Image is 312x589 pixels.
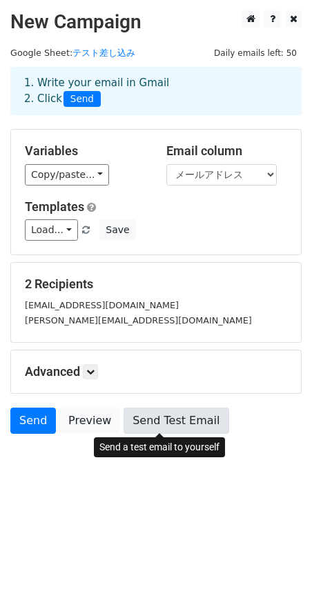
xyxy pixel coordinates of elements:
[25,277,287,292] h5: 2 Recipients
[25,199,84,214] a: Templates
[25,143,146,159] h5: Variables
[14,75,298,107] div: 1. Write your email in Gmail 2. Click
[99,219,135,241] button: Save
[10,408,56,434] a: Send
[243,523,312,589] div: チャットウィジェット
[25,315,252,326] small: [PERSON_NAME][EMAIL_ADDRESS][DOMAIN_NAME]
[166,143,287,159] h5: Email column
[25,164,109,186] a: Copy/paste...
[94,437,225,457] div: Send a test email to yourself
[72,48,135,58] a: テスト差し込み
[209,48,302,58] a: Daily emails left: 50
[209,46,302,61] span: Daily emails left: 50
[59,408,120,434] a: Preview
[64,91,101,108] span: Send
[25,219,78,241] a: Load...
[124,408,228,434] a: Send Test Email
[25,300,179,310] small: [EMAIL_ADDRESS][DOMAIN_NAME]
[25,364,287,379] h5: Advanced
[10,10,302,34] h2: New Campaign
[243,523,312,589] iframe: Chat Widget
[10,48,135,58] small: Google Sheet:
